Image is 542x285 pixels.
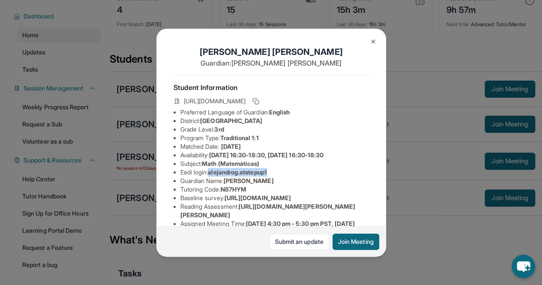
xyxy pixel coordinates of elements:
[180,177,369,185] li: Guardian Name :
[225,194,291,201] span: [URL][DOMAIN_NAME]
[221,143,241,150] span: [DATE]
[180,151,369,159] li: Availability:
[180,219,369,237] li: Assigned Meeting Time :
[180,220,355,236] span: [DATE] 4:30 pm - 5:30 pm PST, [DATE] 4:30 pm - 5:30 pm PST
[180,125,369,134] li: Grade Level:
[180,159,369,168] li: Subject :
[224,177,274,184] span: [PERSON_NAME]
[180,185,369,194] li: Tutoring Code :
[200,117,262,124] span: [GEOGRAPHIC_DATA]
[270,234,329,250] a: Submit an update
[184,97,246,105] span: [URL][DOMAIN_NAME]
[180,117,369,125] li: District:
[220,134,258,141] span: Traditional 1:1
[370,38,377,45] img: Close Icon
[251,96,261,106] button: Copy link
[214,126,224,133] span: 3rd
[269,108,290,116] span: English
[174,58,369,68] p: Guardian: [PERSON_NAME] [PERSON_NAME]
[202,160,259,167] span: Math (Matemáticas)
[512,255,535,278] button: chat-button
[180,202,369,219] li: Reading Assessment :
[180,142,369,151] li: Matched Date:
[221,186,246,193] span: N87HYM
[180,203,356,219] span: [URL][DOMAIN_NAME][PERSON_NAME][PERSON_NAME]
[180,194,369,202] li: Baseline survey :
[174,82,369,93] h4: Student Information
[180,134,369,142] li: Program Type:
[332,234,379,250] button: Join Meeting
[209,151,323,159] span: [DATE] 16:30-18:30, [DATE] 16:30-18:30
[180,168,369,177] li: Eedi login :
[180,108,369,117] li: Preferred Language of Guardian:
[174,46,369,58] h1: [PERSON_NAME] [PERSON_NAME]
[208,168,267,176] span: alejandrog.atstepup1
